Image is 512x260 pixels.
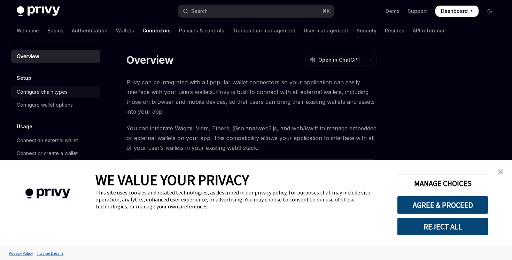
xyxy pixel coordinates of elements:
span: Dashboard [441,8,468,15]
div: This site uses cookies and related technologies, as described in our privacy policy, for purposes... [95,189,387,210]
a: Connect or create a wallet [11,147,100,160]
span: ⌘ K [323,8,330,14]
a: Configure chain types [11,86,100,98]
img: close banner [498,169,503,174]
a: Dashboard [435,6,479,17]
button: Open in ChatGPT [305,54,365,66]
span: WE VALUE YOUR PRIVACY [95,171,249,189]
h5: Usage [17,122,32,131]
a: Privacy Policy [7,247,35,259]
a: Recipes [385,22,404,39]
a: Support [408,8,427,15]
div: Configure chain types [17,88,68,96]
div: Configure wallet options [17,101,73,109]
button: REJECT ALL [397,217,488,236]
a: Connectors [142,22,171,39]
h5: Setup [17,74,31,82]
span: Privy can be integrated with all popular wallet connectors so your application can easily interfa... [126,77,377,116]
button: Toggle dark mode [484,6,495,17]
a: Connect an external wallet [11,134,100,147]
span: You can integrate Wagmi, Viem, Ethers, @solana/web3.js, and web3swift to manage embedded or exter... [126,123,377,153]
button: MANAGE CHOICES [397,174,488,192]
a: Tracker Details [35,247,65,259]
a: Configure wallet options [11,99,100,111]
div: Search... [191,7,211,15]
span: Open in ChatGPT [318,56,361,63]
a: Transaction management [233,22,295,39]
button: AGREE & PROCEED [397,196,488,214]
a: API reference [413,22,446,39]
a: Policies & controls [179,22,224,39]
a: close banner [494,165,507,179]
button: Open search [178,5,334,17]
a: Overview [11,50,100,63]
a: Basics [47,22,63,39]
div: Overview [17,52,39,61]
img: company logo [10,178,85,209]
a: Authentication [72,22,108,39]
div: Connect or create a wallet [17,149,78,158]
div: Connect an external wallet [17,136,78,145]
img: dark logo [17,6,60,16]
a: Welcome [17,22,39,39]
a: Wallets [116,22,134,39]
h1: Overview [126,54,173,66]
a: Security [357,22,377,39]
a: Authenticate a connected wallet [11,160,100,173]
a: Demo [386,8,399,15]
a: User management [304,22,348,39]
